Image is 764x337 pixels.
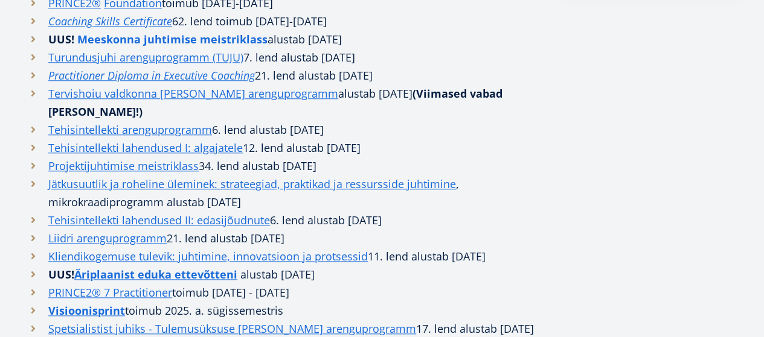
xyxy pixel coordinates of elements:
li: alustab [DATE] [24,84,541,121]
li: . lend alustab [DATE] [24,66,541,84]
li: 6. lend alustab [DATE] [24,211,541,229]
a: Turundusjuhi arenguprogramm (TUJU) [48,48,243,66]
a: Liidri arenguprogramm [48,229,167,247]
a: Meeskonna juhtimise meistriklass [77,30,268,48]
li: 62. lend toimub [DATE]-[DATE] [24,12,541,30]
a: Practitioner Diploma in Executive Coaching [48,66,255,84]
a: Projektijuhtimise meistriklass [48,157,199,175]
li: 6. lend alustab [DATE] [24,121,541,139]
a: Jätkusuutlik ja roheline üleminek: strateegiad, praktikad ja ressursside juhtimine [48,175,456,193]
a: Tervishoiu valdkonna [PERSON_NAME] arenguprogramm [48,84,338,102]
a: Kliendikogemuse tulevik: juhtimine, innovatsioon ja protsessid [48,247,368,265]
a: Äriplaanist eduka ettevõtteni [74,265,237,283]
strong: UUS! [48,32,74,46]
li: toimub 2025. a. sügissemestris [24,301,541,320]
a: PRINCE2® 7 Practitioner [48,283,172,301]
a: Tehisintellekti lahendused I: algajatele [48,139,243,157]
li: 7. lend alustab [DATE] [24,48,541,66]
li: 12. lend alustab [DATE] [24,139,541,157]
li: 21. lend alustab [DATE] [24,229,541,247]
a: Tehisintellekti lahendused II: edasijõudnute [48,211,270,229]
em: Practitioner Diploma in Executive Coaching [48,68,255,83]
i: 21 [255,68,267,83]
strong: UUS! [48,267,240,282]
li: , mikrokraadiprogramm alustab [DATE] [24,175,541,211]
em: Coaching Skills Certificate [48,14,172,28]
a: Visioonisprint [48,301,125,320]
strong: Meeskonna juhtimise meistriklass [77,32,268,46]
li: 34. lend alustab [DATE] [24,157,541,175]
li: toimub [DATE] - [DATE] [24,283,541,301]
li: 11. lend alustab [DATE] [24,247,541,265]
a: Coaching Skills Certificate [48,12,172,30]
li: alustab [DATE] [24,265,541,283]
li: alustab [DATE] [24,30,541,48]
a: Tehisintellekti arenguprogramm [48,121,212,139]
